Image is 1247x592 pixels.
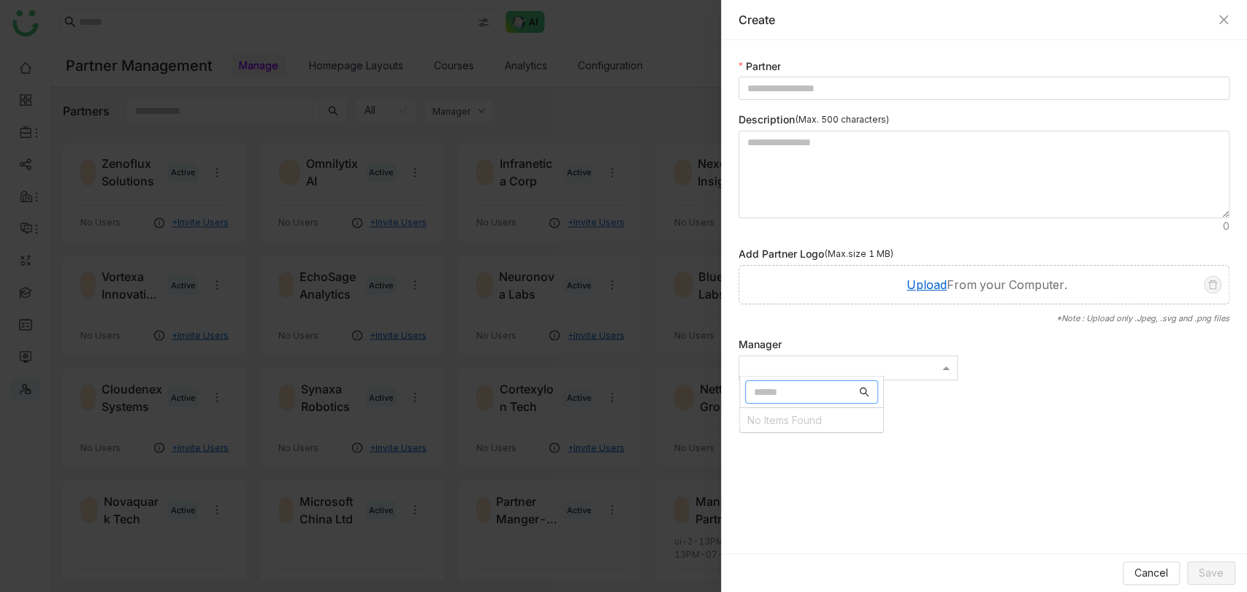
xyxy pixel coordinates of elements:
[739,112,795,127] span: Description
[739,58,780,74] label: Partner
[824,247,893,261] span: (Max.size 1 MB)
[739,246,824,261] span: Add Partner Logo
[739,312,1229,325] div: *Note : Upload only .Jpeg, .svg and .png files
[907,277,947,292] span: Upload
[1187,561,1235,585] button: Save
[739,376,884,433] ng-dropdown-panel: Options List
[907,277,1067,292] span: From your Computer.
[1218,14,1229,26] button: Close
[740,408,883,432] div: No Items Found
[1123,561,1180,585] button: Cancel
[1134,565,1168,581] span: Cancel
[795,113,889,126] span: (Max. 500 characters)
[739,337,782,352] label: Manager
[739,12,1210,28] div: Create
